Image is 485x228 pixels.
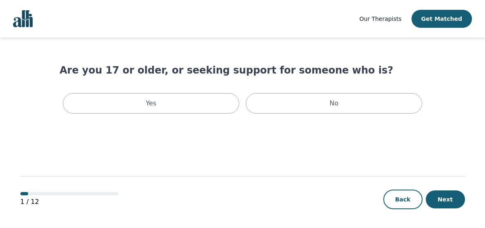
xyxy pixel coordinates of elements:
[359,16,401,22] span: Our Therapists
[13,10,33,27] img: alli logo
[329,98,338,108] p: No
[60,64,425,77] h1: Are you 17 or older, or seeking support for someone who is?
[383,190,423,209] button: Back
[146,98,156,108] p: Yes
[412,10,472,28] button: Get Matched
[426,190,465,208] button: Next
[359,14,401,24] a: Our Therapists
[20,197,118,207] p: 1 / 12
